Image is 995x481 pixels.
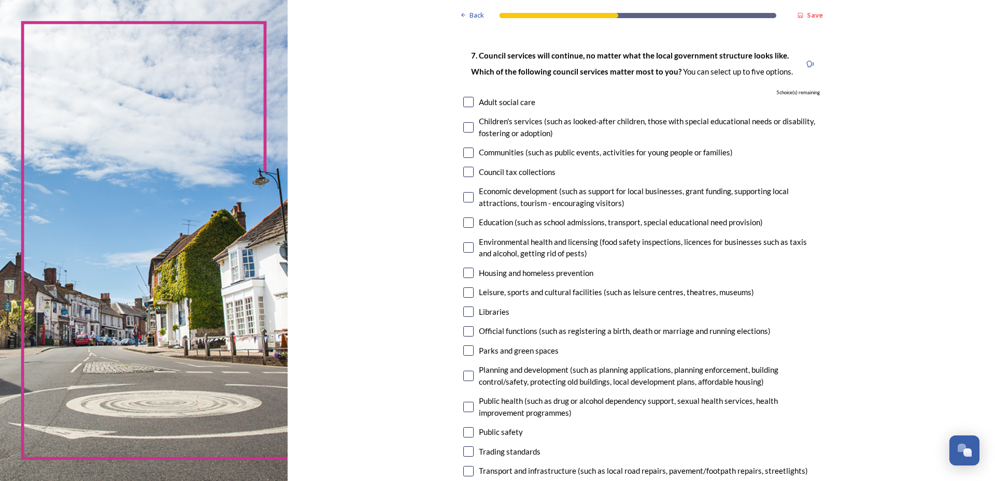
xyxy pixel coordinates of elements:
div: Children's services (such as looked-after children, those with special educational needs or disab... [479,115,820,139]
div: Environmental health and licensing (food safety inspections, licences for businesses such as taxi... [479,236,820,259]
div: Official functions (such as registering a birth, death or marriage and running elections) [479,325,771,337]
strong: Save [807,10,823,20]
strong: 7. Council services will continue, no matter what the local government structure looks like. [471,51,789,60]
div: Parks and green spaces [479,345,559,357]
div: Economic development (such as support for local businesses, grant funding, supporting local attra... [479,185,820,209]
div: Planning and development (such as planning applications, planning enforcement, building control/s... [479,364,820,387]
div: Adult social care [479,96,535,108]
span: 5 choice(s) remaining [776,89,820,96]
div: Communities (such as public events, activities for young people or families) [479,147,733,158]
div: Transport and infrastructure (such as local road repairs, pavement/footpath repairs, streetlights) [479,465,808,477]
div: Libraries [479,306,509,318]
div: Housing and homeless prevention [479,267,593,279]
span: Back [470,10,484,20]
p: You can select up to five options. [471,66,793,77]
div: Council tax collections [479,166,556,178]
div: Trading standards [479,446,541,458]
div: Public health (such as drug or alcohol dependency support, sexual health services, health improve... [479,395,820,418]
div: Leisure, sports and cultural facilities (such as leisure centres, theatres, museums) [479,286,754,298]
strong: Which of the following council services matter most to you? [471,67,683,76]
button: Open Chat [949,435,979,465]
div: Education (such as school admissions, transport, special educational need provision) [479,216,763,228]
div: Public safety [479,426,523,438]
